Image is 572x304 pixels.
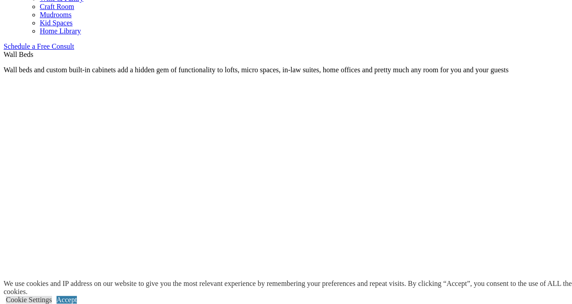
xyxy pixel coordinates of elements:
[40,19,72,27] a: Kid Spaces
[40,11,71,19] a: Mudrooms
[40,3,74,10] a: Craft Room
[4,51,33,58] span: Wall Beds
[4,66,568,74] p: Wall beds and custom built-in cabinets add a hidden gem of functionality to lofts, micro spaces, ...
[6,296,52,304] a: Cookie Settings
[4,280,572,296] div: We use cookies and IP address on our website to give you the most relevant experience by remember...
[4,42,74,50] a: Schedule a Free Consult (opens a dropdown menu)
[57,296,77,304] a: Accept
[40,27,81,35] a: Home Library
